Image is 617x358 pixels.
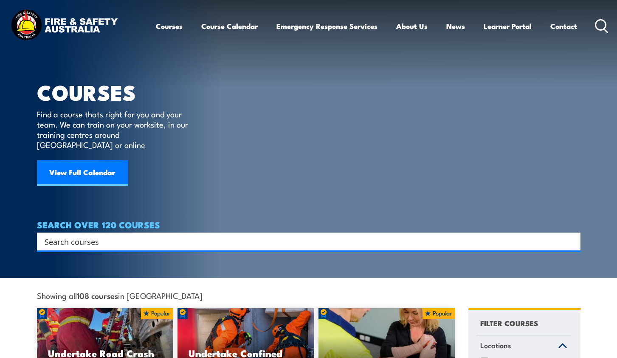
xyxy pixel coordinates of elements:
a: Locations [476,335,571,358]
a: News [446,15,465,37]
button: Search magnifier button [566,236,578,247]
a: About Us [396,15,428,37]
h4: FILTER COURSES [480,317,538,329]
h1: COURSES [37,82,200,101]
form: Search form [46,236,563,247]
span: Locations [480,340,511,351]
p: Find a course thats right for you and your team. We can train on your worksite, in our training c... [37,109,192,150]
span: Showing all in [GEOGRAPHIC_DATA] [37,291,203,300]
a: Emergency Response Services [276,15,378,37]
h4: SEARCH OVER 120 COURSES [37,220,580,229]
a: Courses [156,15,183,37]
strong: 108 courses [77,290,118,301]
input: Search input [45,235,562,248]
a: Learner Portal [484,15,532,37]
a: View Full Calendar [37,160,128,186]
a: Contact [550,15,577,37]
a: Course Calendar [201,15,258,37]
